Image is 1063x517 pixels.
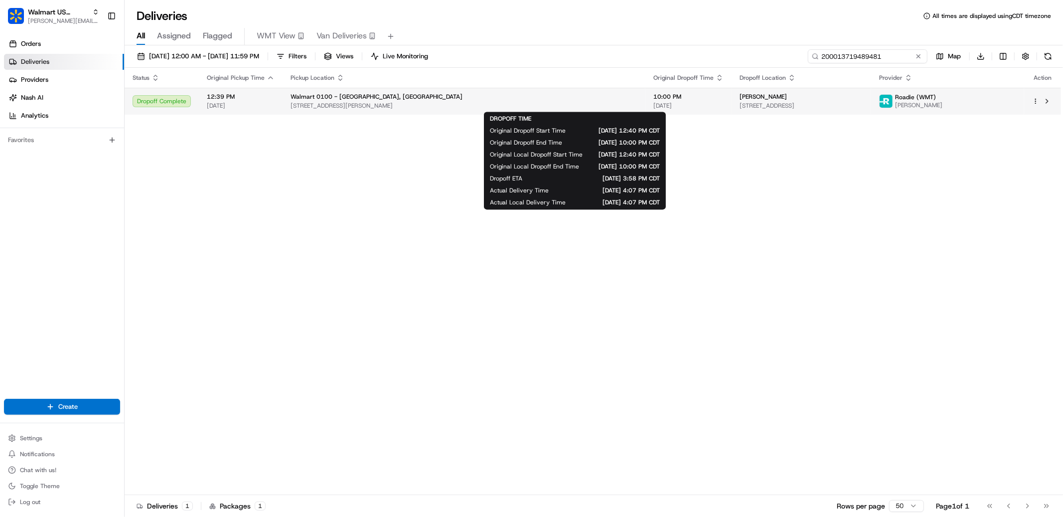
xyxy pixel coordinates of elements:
[28,17,99,25] button: [PERSON_NAME][EMAIL_ADDRESS][DOMAIN_NAME]
[84,146,92,154] div: 💻
[740,93,787,101] span: [PERSON_NAME]
[1041,49,1055,63] button: Refresh
[21,93,43,102] span: Nash AI
[4,108,124,124] a: Analytics
[490,115,531,123] span: DROPOFF TIME
[149,52,259,61] span: [DATE] 12:00 AM - [DATE] 11:59 PM
[4,54,124,70] a: Deliveries
[257,30,296,42] span: WMT View
[209,501,266,511] div: Packages
[10,10,30,30] img: Nash
[137,30,145,42] span: All
[291,93,462,101] span: Walmart 0100 - [GEOGRAPHIC_DATA], [GEOGRAPHIC_DATA]
[595,163,660,171] span: [DATE] 10:00 PM CDT
[4,4,103,28] button: Walmart US StoresWalmart US Stores[PERSON_NAME][EMAIL_ADDRESS][DOMAIN_NAME]
[272,49,311,63] button: Filters
[4,447,120,461] button: Notifications
[34,95,163,105] div: Start new chat
[182,502,193,511] div: 1
[80,141,164,159] a: 💻API Documentation
[10,95,28,113] img: 1736555255976-a54dd68f-1ca7-489b-9aae-adbdc363a1c4
[137,501,193,511] div: Deliveries
[490,198,566,206] span: Actual Local Delivery Time
[1032,74,1053,82] div: Action
[582,198,660,206] span: [DATE] 4:07 PM CDT
[291,102,637,110] span: [STREET_ADDRESS][PERSON_NAME]
[70,169,121,176] a: Powered byPylon
[490,139,562,147] span: Original Dropoff End Time
[4,132,120,148] div: Favorites
[133,49,264,63] button: [DATE] 12:00 AM - [DATE] 11:59 PM
[20,434,42,442] span: Settings
[599,151,660,159] span: [DATE] 12:40 PM CDT
[948,52,961,61] span: Map
[895,93,936,101] span: Roadie (WMT)
[207,102,275,110] span: [DATE]
[207,74,265,82] span: Original Pickup Time
[932,12,1051,20] span: All times are displayed using CDT timezone
[936,501,969,511] div: Page 1 of 1
[20,145,76,155] span: Knowledge Base
[20,482,60,490] span: Toggle Theme
[582,127,660,135] span: [DATE] 12:40 PM CDT
[6,141,80,159] a: 📗Knowledge Base
[21,111,48,120] span: Analytics
[879,74,903,82] span: Provider
[538,174,660,182] span: [DATE] 3:58 PM CDT
[94,145,160,155] span: API Documentation
[336,52,353,61] span: Views
[20,498,40,506] span: Log out
[207,93,275,101] span: 12:39 PM
[8,8,24,24] img: Walmart US Stores
[99,169,121,176] span: Pylon
[383,52,428,61] span: Live Monitoring
[21,57,49,66] span: Deliveries
[21,39,41,48] span: Orders
[34,105,126,113] div: We're available if you need us!
[880,95,893,108] img: roadie-logo-v2.jpg
[490,186,549,194] span: Actual Delivery Time
[289,52,306,61] span: Filters
[490,163,579,171] span: Original Local Dropoff End Time
[20,450,55,458] span: Notifications
[808,49,927,63] input: Type to search
[21,75,48,84] span: Providers
[4,479,120,493] button: Toggle Theme
[10,40,181,56] p: Welcome 👋
[10,146,18,154] div: 📗
[4,36,124,52] a: Orders
[931,49,965,63] button: Map
[4,495,120,509] button: Log out
[653,102,724,110] span: [DATE]
[4,90,124,106] a: Nash AI
[4,72,124,88] a: Providers
[4,431,120,445] button: Settings
[319,49,358,63] button: Views
[4,399,120,415] button: Create
[255,502,266,511] div: 1
[565,186,660,194] span: [DATE] 4:07 PM CDT
[28,7,88,17] button: Walmart US Stores
[291,74,334,82] span: Pickup Location
[578,139,660,147] span: [DATE] 10:00 PM CDT
[26,64,164,75] input: Clear
[895,101,942,109] span: [PERSON_NAME]
[203,30,232,42] span: Flagged
[740,102,863,110] span: [STREET_ADDRESS]
[490,127,566,135] span: Original Dropoff Start Time
[490,151,583,159] span: Original Local Dropoff Start Time
[137,8,187,24] h1: Deliveries
[653,74,714,82] span: Original Dropoff Time
[490,174,522,182] span: Dropoff ETA
[740,74,786,82] span: Dropoff Location
[837,501,885,511] p: Rows per page
[653,93,724,101] span: 10:00 PM
[133,74,150,82] span: Status
[316,30,367,42] span: Van Deliveries
[20,466,56,474] span: Chat with us!
[157,30,191,42] span: Assigned
[4,463,120,477] button: Chat with us!
[58,402,78,411] span: Create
